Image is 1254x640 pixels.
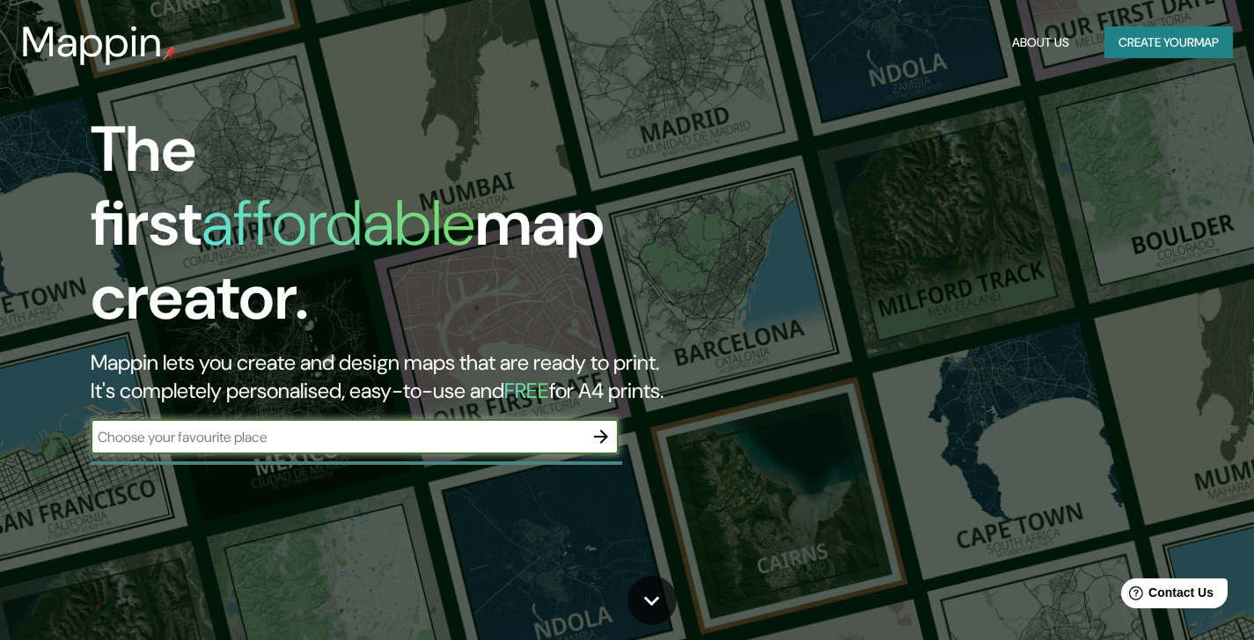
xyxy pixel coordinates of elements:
[504,377,549,404] h5: FREE
[1104,26,1233,59] button: Create yourmap
[163,46,177,60] img: mappin-pin
[1005,26,1076,59] button: About Us
[202,182,475,264] h1: affordable
[91,427,583,447] input: Choose your favourite place
[1097,571,1235,621] iframe: Help widget launcher
[21,18,163,67] h3: Mappin
[91,113,718,349] h1: The first map creator.
[91,349,718,405] h2: Mappin lets you create and design maps that are ready to print. It's completely personalised, eas...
